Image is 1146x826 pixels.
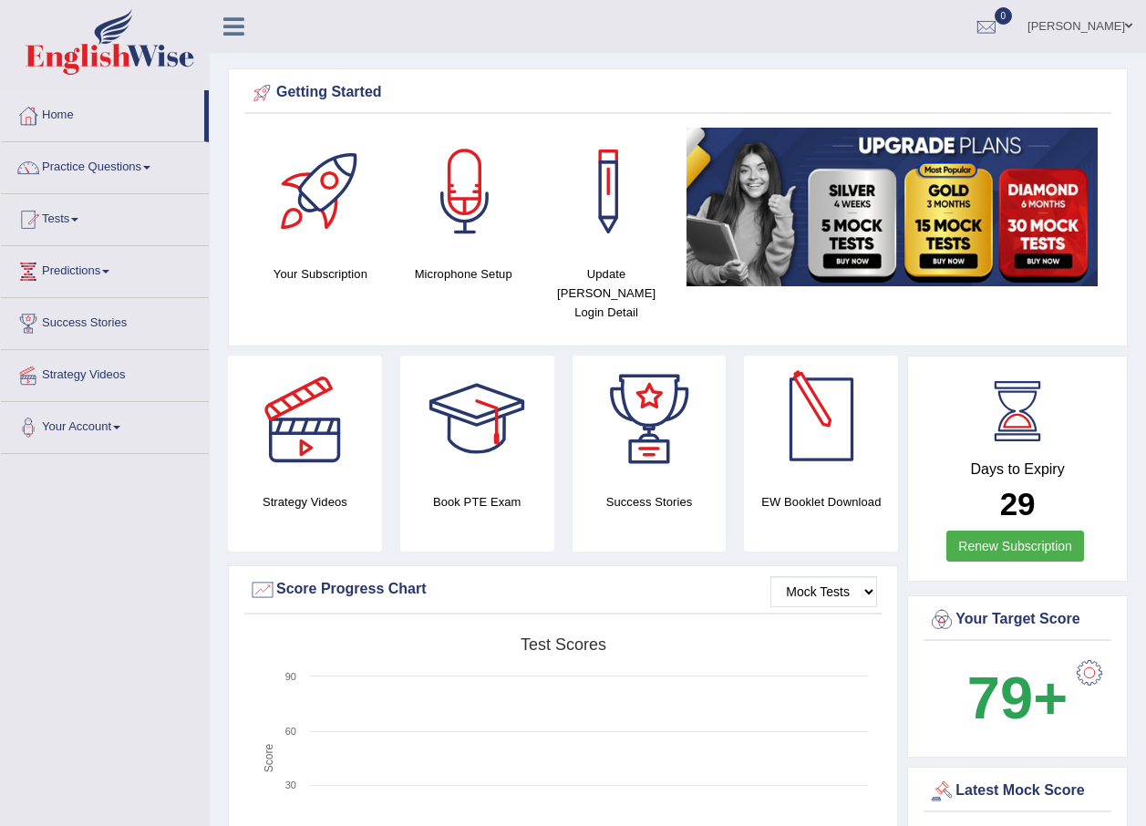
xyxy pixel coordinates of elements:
[228,492,382,511] h4: Strategy Videos
[1,246,209,292] a: Predictions
[1000,486,1036,521] b: 29
[1,402,209,448] a: Your Account
[1,298,209,344] a: Success Stories
[285,671,296,682] text: 90
[1,194,209,240] a: Tests
[928,461,1107,478] h4: Days to Expiry
[401,264,526,284] h4: Microphone Setup
[967,665,1068,731] b: 79+
[1,350,209,396] a: Strategy Videos
[744,492,898,511] h4: EW Booklet Download
[1,90,204,136] a: Home
[1,142,209,188] a: Practice Questions
[285,726,296,737] text: 60
[249,79,1107,107] div: Getting Started
[928,606,1107,634] div: Your Target Score
[285,780,296,790] text: 30
[263,744,275,773] tspan: Score
[544,264,669,322] h4: Update [PERSON_NAME] Login Detail
[258,264,383,284] h4: Your Subscription
[687,128,1098,286] img: small5.jpg
[249,576,877,604] div: Score Progress Chart
[946,531,1084,562] a: Renew Subscription
[573,492,727,511] h4: Success Stories
[928,778,1107,805] div: Latest Mock Score
[521,635,606,654] tspan: Test scores
[995,7,1013,25] span: 0
[400,492,554,511] h4: Book PTE Exam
